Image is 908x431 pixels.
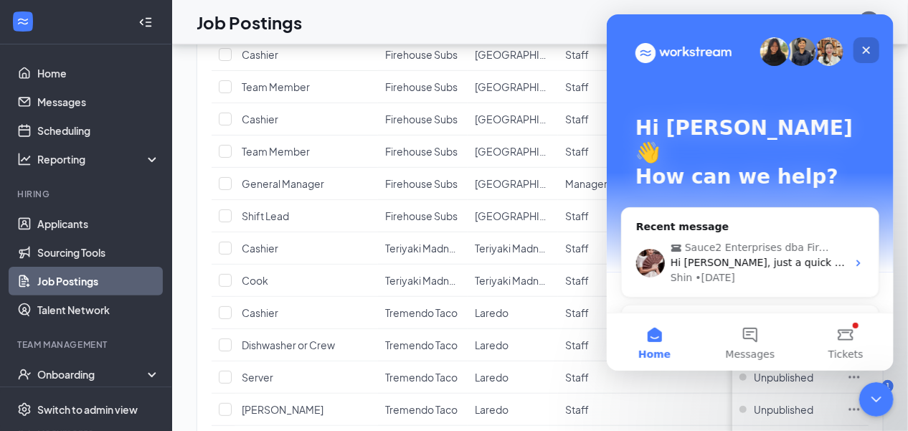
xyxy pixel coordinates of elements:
[242,274,268,287] span: Cook
[378,265,468,297] td: Teriyaki Madness
[475,403,509,416] span: Laredo
[242,145,310,158] span: Team Member
[242,80,310,93] span: Team Member
[882,380,894,392] div: 1
[475,338,509,351] span: Laredo
[37,295,160,324] a: Talent Network
[468,394,557,426] td: Laredo
[475,209,749,222] span: [GEOGRAPHIC_DATA], [GEOGRAPHIC_DATA] (Monarch Dr)
[565,338,589,351] span: Staff
[558,265,648,297] td: Staff
[242,242,278,255] span: Cashier
[468,168,557,200] td: Laredo, TX (Monarch Dr)
[378,297,468,329] td: Tremendo Taco
[17,367,32,382] svg: UserCheck
[242,113,278,125] span: Cashier
[798,14,815,31] svg: Notifications
[385,371,458,384] span: Tremendo Taco
[558,232,648,265] td: Staff
[197,10,302,34] h1: Job Postings
[378,136,468,168] td: Firehouse Subs
[242,371,273,384] span: Server
[37,152,161,166] div: Reporting
[385,145,458,158] span: Firehouse Subs
[847,370,861,384] svg: Ellipses
[565,274,589,287] span: Staff
[565,209,589,222] span: Staff
[37,59,160,87] a: Home
[468,265,557,297] td: Teriyaki Madness - NE Bob Bullock
[565,80,589,93] span: Staff
[475,48,777,61] span: [GEOGRAPHIC_DATA], [GEOGRAPHIC_DATA] ([PERSON_NAME])
[475,371,509,384] span: Laredo
[64,256,86,271] div: Shin
[558,297,648,329] td: Staff
[565,306,589,319] span: Staff
[558,71,648,103] td: Staff
[89,256,129,271] div: • [DATE]
[565,371,589,384] span: Staff
[859,382,894,417] iframe: Intercom live chat
[37,116,160,145] a: Scheduling
[378,232,468,265] td: Teriyaki Madness
[475,145,749,158] span: [GEOGRAPHIC_DATA], [GEOGRAPHIC_DATA] (Monarch Dr)
[558,39,648,71] td: Staff
[565,145,589,158] span: Staff
[378,200,468,232] td: Firehouse Subs
[37,267,160,295] a: Job Postings
[17,402,32,417] svg: Settings
[829,14,846,31] svg: QuestionInfo
[565,177,629,190] span: Management
[558,329,648,361] td: Staff
[37,209,160,238] a: Applicants
[847,402,861,417] svg: Ellipses
[378,394,468,426] td: Tremendo Taco
[385,403,458,416] span: Tremendo Taco
[565,242,589,255] span: Staff
[378,329,468,361] td: Tremendo Taco
[468,329,557,361] td: Laredo
[119,335,169,345] span: Messages
[17,188,157,200] div: Hiring
[378,103,468,136] td: Firehouse Subs
[378,361,468,394] td: Tremendo Taco
[468,361,557,394] td: Laredo
[475,274,660,287] span: Teriyaki Madness - NE [PERSON_NAME]
[475,113,749,125] span: [GEOGRAPHIC_DATA], [GEOGRAPHIC_DATA] (Monarch Dr)
[37,87,160,116] a: Messages
[191,299,287,356] button: Tickets
[385,242,465,255] span: Teriyaki Madness
[378,168,468,200] td: Firehouse Subs
[242,338,335,351] span: Dishwasher or Crew
[247,23,273,49] div: Close
[468,200,557,232] td: Laredo, TX (Monarch Dr)
[558,168,648,200] td: Management
[95,299,191,356] button: Messages
[565,113,589,125] span: Staff
[468,232,557,265] td: Teriyaki Madness - NE Bob Bullock
[468,297,557,329] td: Laredo
[385,306,458,319] span: Tremendo Taco
[16,14,30,29] svg: WorkstreamLogo
[475,306,509,319] span: Laredo
[558,136,648,168] td: Staff
[17,338,157,351] div: Team Management
[754,402,813,417] span: Unpublished
[754,370,813,384] span: Unpublished
[468,103,557,136] td: Laredo, TX (Monarch Dr)
[385,338,458,351] span: Tremendo Taco
[565,403,589,416] span: Staff
[242,48,278,61] span: Cashier
[37,367,148,382] div: Onboarding
[385,80,458,93] span: Firehouse Subs
[37,402,138,417] div: Switch to admin view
